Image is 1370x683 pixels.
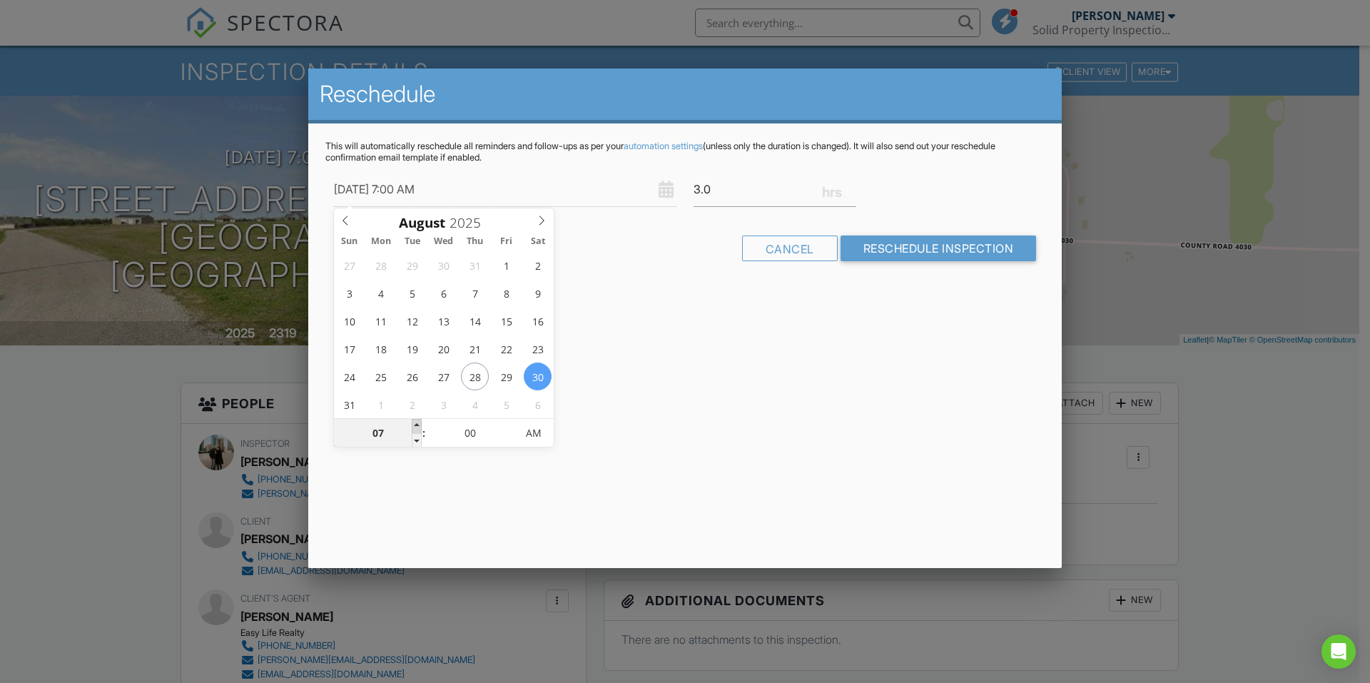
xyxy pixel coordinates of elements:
input: Scroll to increment [445,213,492,232]
span: August 15, 2025 [492,307,520,335]
span: September 4, 2025 [461,390,489,418]
span: August 10, 2025 [335,307,363,335]
span: August 12, 2025 [398,307,426,335]
span: August 11, 2025 [367,307,395,335]
input: Scroll to increment [426,419,514,447]
span: August 4, 2025 [367,279,395,307]
span: August 26, 2025 [398,363,426,390]
span: September 2, 2025 [398,390,426,418]
span: July 31, 2025 [461,251,489,279]
input: Reschedule Inspection [841,236,1037,261]
span: September 5, 2025 [492,390,520,418]
span: : [422,419,426,447]
span: August 31, 2025 [335,390,363,418]
span: August 18, 2025 [367,335,395,363]
span: August 13, 2025 [430,307,457,335]
span: Click to toggle [514,419,553,447]
span: July 30, 2025 [430,251,457,279]
span: August 8, 2025 [492,279,520,307]
span: August 29, 2025 [492,363,520,390]
span: August 9, 2025 [524,279,552,307]
span: September 3, 2025 [430,390,457,418]
span: September 1, 2025 [367,390,395,418]
span: August 16, 2025 [524,307,552,335]
span: August 22, 2025 [492,335,520,363]
span: Tue [397,237,428,246]
span: August 17, 2025 [335,335,363,363]
span: September 6, 2025 [524,390,552,418]
a: automation settings [624,141,703,151]
span: Wed [428,237,460,246]
span: August 6, 2025 [430,279,457,307]
span: August 30, 2025 [524,363,552,390]
div: Cancel [742,236,838,261]
span: August 21, 2025 [461,335,489,363]
div: Open Intercom Messenger [1321,634,1356,669]
span: August 23, 2025 [524,335,552,363]
span: August 14, 2025 [461,307,489,335]
p: This will automatically reschedule all reminders and follow-ups as per your (unless only the dura... [325,141,1045,163]
span: Sat [522,237,554,246]
span: August 24, 2025 [335,363,363,390]
span: August 20, 2025 [430,335,457,363]
span: August 25, 2025 [367,363,395,390]
span: August 5, 2025 [398,279,426,307]
span: August 19, 2025 [398,335,426,363]
span: August 2, 2025 [524,251,552,279]
input: Scroll to increment [334,419,422,447]
span: July 27, 2025 [335,251,363,279]
span: Fri [491,237,522,246]
span: Sun [334,237,365,246]
span: Scroll to increment [399,216,445,230]
span: August 3, 2025 [335,279,363,307]
h2: Reschedule [320,80,1050,108]
span: Mon [365,237,397,246]
span: July 29, 2025 [398,251,426,279]
span: August 27, 2025 [430,363,457,390]
span: August 1, 2025 [492,251,520,279]
span: August 7, 2025 [461,279,489,307]
span: July 28, 2025 [367,251,395,279]
span: Thu [460,237,491,246]
span: August 28, 2025 [461,363,489,390]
